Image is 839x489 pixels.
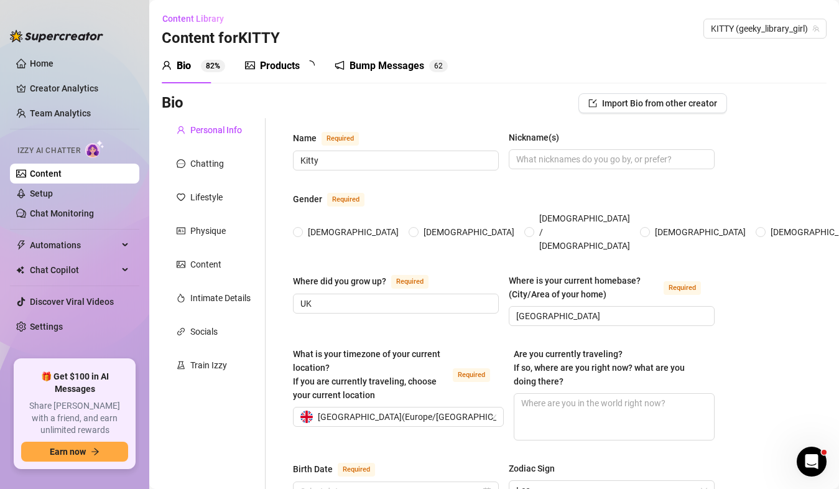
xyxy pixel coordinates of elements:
[419,225,519,239] span: [DEMOGRAPHIC_DATA]
[245,60,255,70] span: picture
[509,462,563,475] label: Zodiac Sign
[177,58,191,73] div: Bio
[162,29,280,49] h3: Content for KITTY
[21,442,128,462] button: Earn nowarrow-right
[30,208,94,218] a: Chat Monitoring
[30,108,91,118] a: Team Analytics
[664,281,701,295] span: Required
[293,462,389,477] label: Birth Date
[30,260,118,280] span: Chat Copilot
[509,131,568,144] label: Nickname(s)
[162,14,224,24] span: Content Library
[327,193,364,207] span: Required
[177,159,185,168] span: message
[190,123,242,137] div: Personal Info
[177,294,185,302] span: fire
[391,275,429,289] span: Required
[30,235,118,255] span: Automations
[190,358,227,372] div: Train Izzy
[201,60,225,72] sup: 82%
[434,62,438,70] span: 6
[17,145,80,157] span: Izzy AI Chatter
[438,62,443,70] span: 2
[318,407,523,426] span: [GEOGRAPHIC_DATA] ( Europe/[GEOGRAPHIC_DATA] )
[514,349,685,386] span: Are you currently traveling? If so, where are you right now? what are you doing there?
[16,240,26,250] span: thunderbolt
[10,30,103,42] img: logo-BBDzfeDw.svg
[190,190,223,204] div: Lifestyle
[177,226,185,235] span: idcard
[30,78,129,98] a: Creator Analytics
[293,131,317,145] div: Name
[190,258,221,271] div: Content
[91,447,100,456] span: arrow-right
[293,192,378,207] label: Gender
[85,140,104,158] img: AI Chatter
[300,154,489,167] input: Name
[260,58,300,73] div: Products
[190,325,218,338] div: Socials
[453,368,490,382] span: Required
[350,58,424,73] div: Bump Messages
[578,93,727,113] button: Import Bio from other creator
[190,291,251,305] div: Intimate Details
[293,349,440,400] span: What is your timezone of your current location? If you are currently traveling, choose your curre...
[509,274,715,301] label: Where is your current homebase? (City/Area of your home)
[300,297,489,310] input: Where did you grow up?
[177,361,185,370] span: experiment
[602,98,717,108] span: Import Bio from other creator
[509,131,559,144] div: Nickname(s)
[30,58,53,68] a: Home
[711,19,819,38] span: KITTY (geeky_library_girl)
[303,225,404,239] span: [DEMOGRAPHIC_DATA]
[162,60,172,70] span: user
[190,224,226,238] div: Physique
[177,193,185,202] span: heart
[335,60,345,70] span: notification
[293,274,386,288] div: Where did you grow up?
[21,371,128,395] span: 🎁 Get $100 in AI Messages
[293,462,333,476] div: Birth Date
[797,447,827,477] iframe: Intercom live chat
[16,266,24,274] img: Chat Copilot
[177,260,185,269] span: picture
[50,447,86,457] span: Earn now
[300,411,313,423] img: gb
[30,169,62,179] a: Content
[30,322,63,332] a: Settings
[304,60,315,71] span: loading
[509,274,659,301] div: Where is your current homebase? (City/Area of your home)
[293,192,322,206] div: Gender
[516,309,705,323] input: Where is your current homebase? (City/Area of your home)
[177,327,185,336] span: link
[177,126,185,134] span: user
[190,157,224,170] div: Chatting
[293,274,442,289] label: Where did you grow up?
[812,25,820,32] span: team
[429,60,448,72] sup: 62
[516,152,705,166] input: Nickname(s)
[509,462,555,475] div: Zodiac Sign
[322,132,359,146] span: Required
[293,131,373,146] label: Name
[588,99,597,108] span: import
[21,400,128,437] span: Share [PERSON_NAME] with a friend, and earn unlimited rewards
[650,225,751,239] span: [DEMOGRAPHIC_DATA]
[534,212,635,253] span: [DEMOGRAPHIC_DATA] / [DEMOGRAPHIC_DATA]
[162,9,234,29] button: Content Library
[338,463,375,477] span: Required
[30,297,114,307] a: Discover Viral Videos
[30,189,53,198] a: Setup
[162,93,183,113] h3: Bio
